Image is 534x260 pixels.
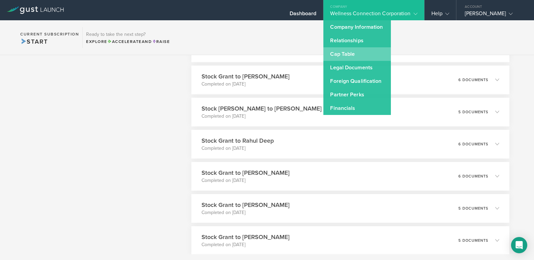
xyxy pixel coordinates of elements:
div: Help [431,10,449,20]
p: 6 documents [458,174,488,178]
h3: Stock Grant to [PERSON_NAME] [202,233,290,241]
p: 5 documents [458,110,488,114]
p: 6 documents [458,142,488,146]
h2: Current Subscription [20,32,79,36]
div: Open Intercom Messenger [511,237,527,253]
p: 5 documents [458,239,488,242]
p: Completed on [DATE] [202,241,290,248]
p: Completed on [DATE] [202,209,290,216]
p: 5 documents [458,207,488,210]
div: Ready to take the next step?ExploreAccelerateandRaise [82,27,173,48]
p: 6 documents [458,78,488,82]
h3: Stock [PERSON_NAME] to [PERSON_NAME] [202,104,322,113]
h3: Ready to take the next step? [86,32,170,37]
div: [PERSON_NAME] [465,10,522,20]
p: Completed on [DATE] [202,177,290,184]
p: Completed on [DATE] [202,81,290,88]
div: Dashboard [290,10,317,20]
p: Completed on [DATE] [202,113,322,120]
span: and [107,39,152,44]
p: Completed on [DATE] [202,145,274,152]
h3: Stock Grant to [PERSON_NAME] [202,200,290,209]
span: Accelerate [107,39,142,44]
span: Raise [152,39,170,44]
h3: Stock Grant to [PERSON_NAME] [202,168,290,177]
h3: Stock Grant to Rahul Deep [202,136,274,145]
div: Wellness Connection Corporation [330,10,417,20]
span: Start [20,38,48,45]
h3: Stock Grant to [PERSON_NAME] [202,72,290,81]
div: Explore [86,39,170,45]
